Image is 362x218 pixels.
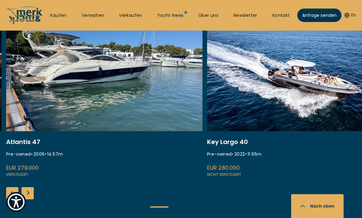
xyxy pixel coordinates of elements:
[50,13,66,19] a: Kaufen
[6,187,18,199] div: Previous slide
[119,13,142,19] a: Verkaufen
[82,13,104,19] a: Verwalten
[302,12,337,19] span: Anfrage senden
[21,187,34,199] div: Next slide
[291,194,344,218] button: Nach oben
[157,13,184,19] a: Yacht News
[297,9,341,22] a: Anfrage senden
[272,13,290,19] a: Kontakt
[199,13,218,19] a: Über uns
[6,192,26,212] button: Show Accessibility Preferences
[345,12,356,18] button: En
[233,13,257,19] a: Newsletter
